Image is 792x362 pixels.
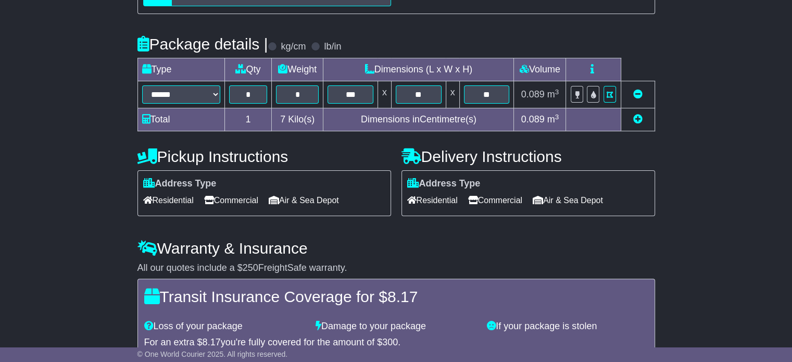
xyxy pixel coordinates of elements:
[378,81,391,108] td: x
[137,240,655,257] h4: Warranty & Insurance
[269,192,339,208] span: Air & Sea Depot
[401,148,655,165] h4: Delivery Instructions
[137,58,224,81] td: Type
[272,58,323,81] td: Weight
[446,81,459,108] td: x
[280,114,285,124] span: 7
[382,337,398,347] span: 300
[143,178,217,190] label: Address Type
[144,288,648,305] h4: Transit Insurance Coverage for $
[521,114,545,124] span: 0.089
[533,192,603,208] span: Air & Sea Depot
[224,108,272,131] td: 1
[143,192,194,208] span: Residential
[555,113,559,121] sup: 3
[633,114,643,124] a: Add new item
[137,35,268,53] h4: Package details |
[137,148,391,165] h4: Pickup Instructions
[324,41,341,53] label: lb/in
[243,263,258,273] span: 250
[281,41,306,53] label: kg/cm
[482,321,653,332] div: If your package is stolen
[203,337,221,347] span: 8.17
[407,192,458,208] span: Residential
[310,321,482,332] div: Damage to your package
[272,108,323,131] td: Kilo(s)
[555,88,559,96] sup: 3
[204,192,258,208] span: Commercial
[224,58,272,81] td: Qty
[144,337,648,348] div: For an extra $ you're fully covered for the amount of $ .
[521,89,545,99] span: 0.089
[323,58,514,81] td: Dimensions (L x W x H)
[387,288,418,305] span: 8.17
[407,178,481,190] label: Address Type
[323,108,514,131] td: Dimensions in Centimetre(s)
[137,263,655,274] div: All our quotes include a $ FreightSafe warranty.
[633,89,643,99] a: Remove this item
[547,114,559,124] span: m
[139,321,310,332] div: Loss of your package
[137,108,224,131] td: Total
[547,89,559,99] span: m
[514,58,566,81] td: Volume
[468,192,522,208] span: Commercial
[137,350,288,358] span: © One World Courier 2025. All rights reserved.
